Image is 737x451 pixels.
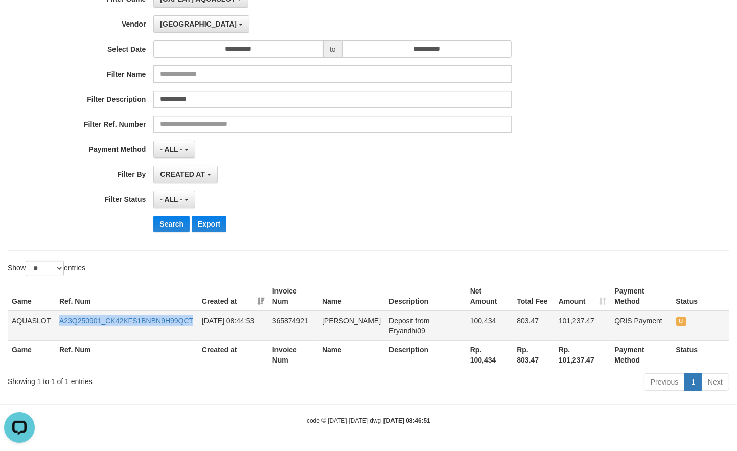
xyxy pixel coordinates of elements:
th: Created at [198,340,268,369]
td: 803.47 [513,311,555,341]
th: Name [318,282,385,311]
a: Previous [644,373,685,391]
th: Net Amount [466,282,513,311]
span: UNPAID [676,317,686,326]
td: 365874921 [268,311,318,341]
th: Status [672,282,729,311]
button: [GEOGRAPHIC_DATA] [153,15,249,33]
label: Show entries [8,261,85,276]
small: code © [DATE]-[DATE] dwg | [307,417,430,424]
a: A23Q250901_CK42KFS1BNBN9H99QCT [59,317,193,325]
button: - ALL - [153,141,195,158]
th: Rp. 101,237.47 [555,340,611,369]
div: Showing 1 to 1 of 1 entries [8,372,300,387]
td: 101,237.47 [555,311,611,341]
th: Description [385,340,466,369]
button: Export [192,216,226,232]
th: Invoice Num [268,340,318,369]
button: CREATED AT [153,166,218,183]
th: Invoice Num [268,282,318,311]
th: Payment Method [611,282,672,311]
th: Rp. 803.47 [513,340,555,369]
th: Total Fee [513,282,555,311]
a: 1 [684,373,702,391]
select: Showentries [26,261,64,276]
th: Game [8,340,55,369]
td: 100,434 [466,311,513,341]
th: Amount: activate to sort column ascending [555,282,611,311]
th: Status [672,340,729,369]
td: Deposit from Eryandhi09 [385,311,466,341]
td: [PERSON_NAME] [318,311,385,341]
td: AQUASLOT [8,311,55,341]
button: Open LiveChat chat widget [4,4,35,35]
td: [DATE] 08:44:53 [198,311,268,341]
th: Name [318,340,385,369]
td: QRIS Payment [611,311,672,341]
th: Game [8,282,55,311]
th: Rp. 100,434 [466,340,513,369]
span: to [323,40,342,58]
span: - ALL - [160,195,182,204]
span: - ALL - [160,145,182,153]
th: Ref. Num [55,282,198,311]
strong: [DATE] 08:46:51 [384,417,430,424]
button: Search [153,216,190,232]
span: [GEOGRAPHIC_DATA] [160,20,237,28]
th: Payment Method [611,340,672,369]
th: Ref. Num [55,340,198,369]
button: - ALL - [153,191,195,208]
th: Description [385,282,466,311]
span: CREATED AT [160,170,205,178]
a: Next [701,373,729,391]
th: Created at: activate to sort column ascending [198,282,268,311]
